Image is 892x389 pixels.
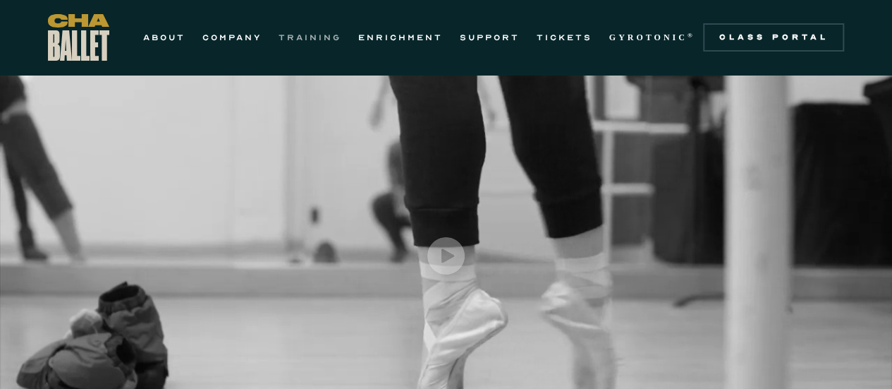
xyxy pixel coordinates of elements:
a: ENRICHMENT [358,29,443,46]
a: TICKETS [537,29,592,46]
a: home [48,14,109,61]
a: TRAINING [279,29,341,46]
a: ABOUT [143,29,185,46]
a: SUPPORT [460,29,520,46]
a: Class Portal [703,23,844,52]
sup: ® [688,32,695,39]
div: Class Portal [711,32,836,43]
a: GYROTONIC® [609,29,695,46]
a: COMPANY [202,29,262,46]
strong: GYROTONIC [609,32,688,42]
